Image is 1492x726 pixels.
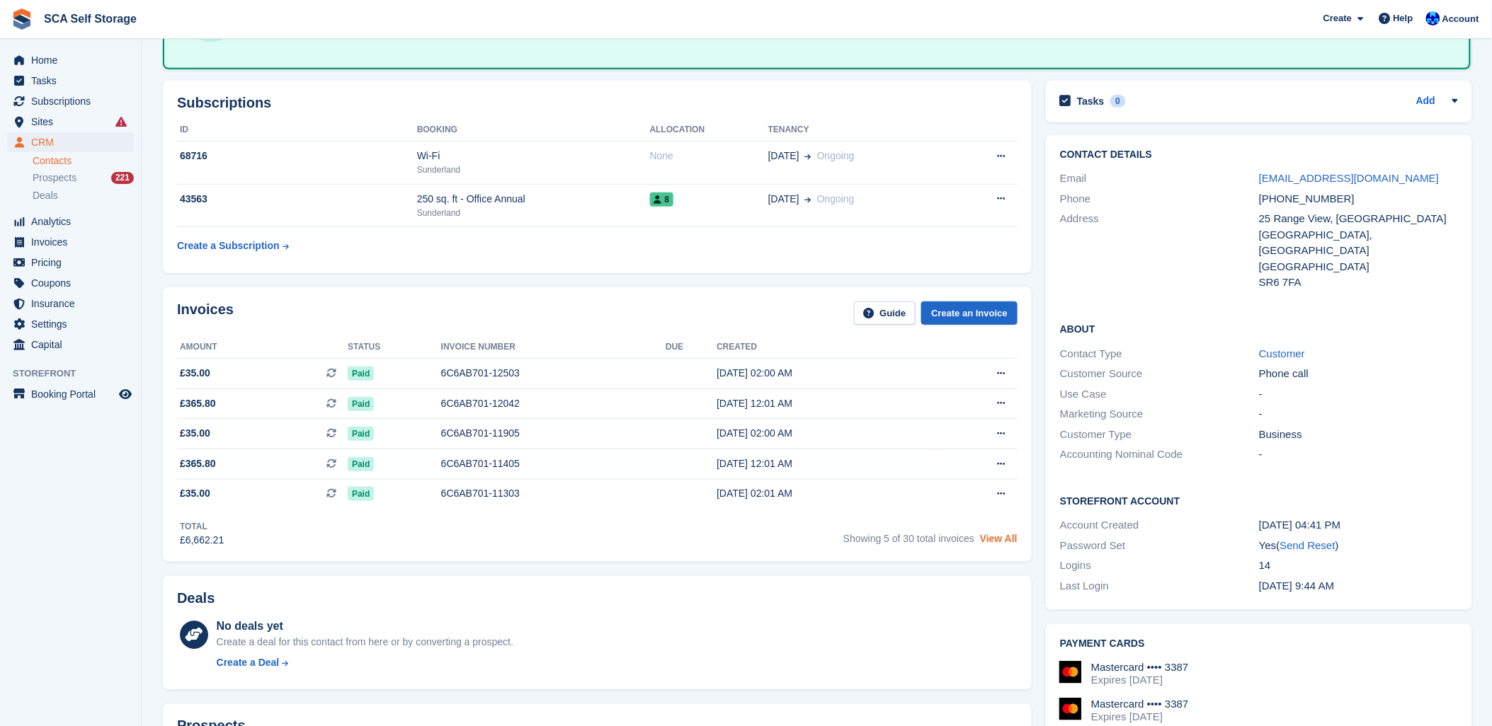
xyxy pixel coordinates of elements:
div: No deals yet [217,618,513,635]
div: [DATE] 12:01 AM [717,396,933,411]
div: Yes [1259,538,1458,554]
div: Phone [1060,191,1259,207]
span: ( ) [1277,539,1339,551]
span: Deals [33,189,58,202]
h2: Contact Details [1060,149,1458,161]
span: Settings [31,314,116,334]
span: Ongoing [817,150,855,161]
h2: Deals [177,590,215,606]
span: Subscriptions [31,91,116,111]
a: Create a Subscription [177,233,289,259]
div: [DATE] 02:00 AM [717,426,933,441]
div: Use Case [1060,386,1259,403]
div: 6C6AB701-12503 [441,366,666,381]
div: Marketing Source [1060,406,1259,422]
img: stora-icon-8386f47178a22dfd0bd8f6a31ec36ba5ce8667c1dd55bd0f319d3a0aa187defe.svg [11,8,33,30]
div: Mastercard •••• 3387 [1091,661,1189,674]
span: £35.00 [180,366,210,381]
div: - [1259,386,1458,403]
div: None [650,149,768,163]
a: View All [980,533,1018,544]
div: - [1259,446,1458,463]
a: menu [7,384,134,404]
div: Email [1060,171,1259,187]
div: Create a Deal [217,655,280,670]
div: 6C6AB701-11405 [441,456,666,471]
div: Phone call [1259,366,1458,382]
div: [DATE] 02:01 AM [717,486,933,501]
a: Add [1416,93,1435,110]
div: 221 [111,172,134,184]
div: [PHONE_NUMBER] [1259,191,1458,207]
span: Paid [348,487,374,501]
h2: Payment cards [1060,638,1458,650]
span: £365.80 [180,456,216,471]
div: Total [180,520,224,533]
span: Create [1323,11,1352,25]
img: Mastercard Logo [1059,661,1082,684]
div: [DATE] 12:01 AM [717,456,933,471]
div: 43563 [177,192,417,207]
a: menu [7,273,134,293]
a: menu [7,212,134,231]
div: 14 [1259,558,1458,574]
th: Created [717,336,933,359]
a: menu [7,253,134,272]
img: Kelly Neesham [1426,11,1440,25]
div: Customer Type [1060,427,1259,443]
a: menu [7,91,134,111]
div: [DATE] 02:00 AM [717,366,933,381]
div: Accounting Nominal Code [1060,446,1259,463]
th: Status [348,336,441,359]
div: [GEOGRAPHIC_DATA], [GEOGRAPHIC_DATA] [1259,227,1458,259]
th: ID [177,119,417,142]
h2: Storefront Account [1060,493,1458,507]
div: Password Set [1060,538,1259,554]
span: Analytics [31,212,116,231]
span: [DATE] [768,149,799,163]
th: Amount [177,336,348,359]
th: Due [666,336,717,359]
a: menu [7,314,134,334]
th: Allocation [650,119,768,142]
span: £35.00 [180,426,210,441]
span: Tasks [31,71,116,91]
i: Smart entry sync failures have occurred [115,116,127,127]
a: menu [7,294,134,313]
div: - [1259,406,1458,422]
span: Showing 5 of 30 total invoices [843,533,974,544]
a: Guide [854,301,916,325]
div: Create a Subscription [177,238,280,253]
div: Business [1259,427,1458,443]
span: Pricing [31,253,116,272]
span: Insurance [31,294,116,313]
a: menu [7,335,134,355]
div: 6C6AB701-11303 [441,486,666,501]
span: £365.80 [180,396,216,411]
a: menu [7,232,134,252]
div: 0 [1110,95,1127,108]
th: Invoice number [441,336,666,359]
div: Address [1060,211,1259,291]
h2: Subscriptions [177,95,1018,111]
div: 68716 [177,149,417,163]
div: [DATE] 04:41 PM [1259,517,1458,534]
div: 250 sq. ft - Office Annual [417,192,650,207]
div: £6,662.21 [180,533,224,548]
div: Sunderland [417,207,650,219]
span: Paid [348,427,374,441]
span: Capital [31,335,116,355]
span: Home [31,50,116,70]
span: Booking Portal [31,384,116,404]
span: Prospects [33,171,76,185]
th: Tenancy [768,119,954,142]
span: Paid [348,397,374,411]
a: Preview store [117,386,134,403]
span: £35.00 [180,486,210,501]
div: Create a deal for this contact from here or by converting a prospect. [217,635,513,650]
span: CRM [31,132,116,152]
a: Create an Invoice [921,301,1018,325]
span: Help [1394,11,1413,25]
span: Ongoing [817,193,855,204]
span: Sites [31,112,116,132]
